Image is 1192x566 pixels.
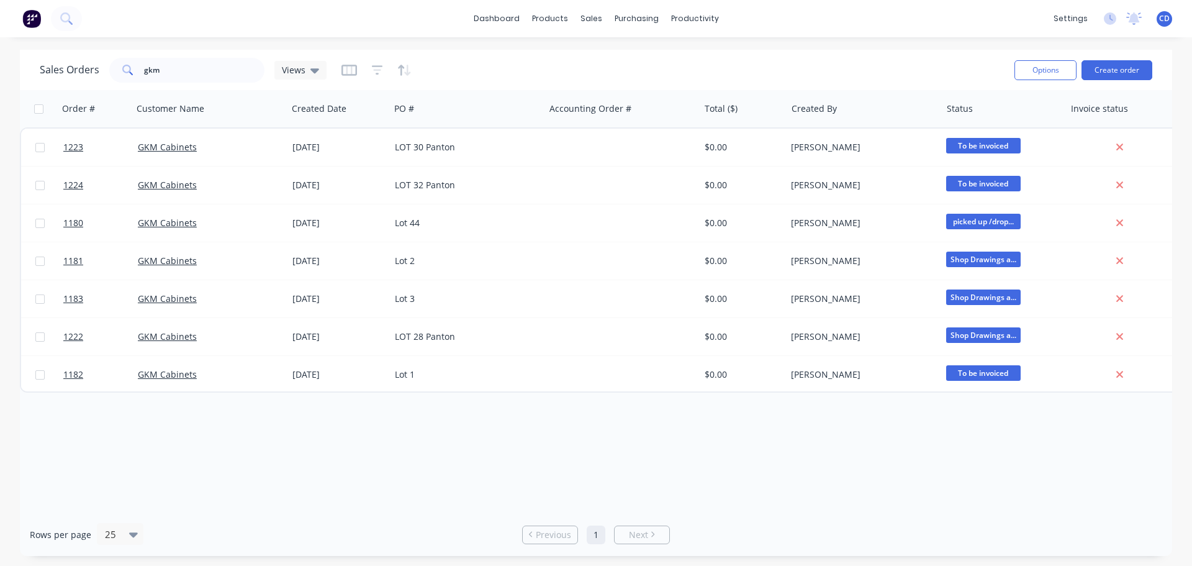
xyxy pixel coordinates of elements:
[292,331,385,343] div: [DATE]
[608,9,665,28] div: purchasing
[292,141,385,153] div: [DATE]
[517,526,675,544] ul: Pagination
[395,179,533,191] div: LOT 32 Panton
[791,255,929,267] div: [PERSON_NAME]
[792,103,837,115] div: Created By
[138,368,197,380] a: GKM Cabinets
[946,365,1021,381] span: To be invoiced
[30,529,91,541] span: Rows per page
[292,179,385,191] div: [DATE]
[791,331,929,343] div: [PERSON_NAME]
[63,204,138,242] a: 1180
[395,293,533,305] div: Lot 3
[574,9,608,28] div: sales
[1081,60,1152,80] button: Create order
[63,368,83,381] span: 1182
[292,368,385,381] div: [DATE]
[292,103,346,115] div: Created Date
[791,179,929,191] div: [PERSON_NAME]
[138,141,197,153] a: GKM Cabinets
[705,103,738,115] div: Total ($)
[63,167,138,204] a: 1224
[946,214,1021,229] span: picked up /drop...
[138,179,197,191] a: GKM Cabinets
[292,293,385,305] div: [DATE]
[138,217,197,229] a: GKM Cabinets
[63,293,83,305] span: 1183
[63,242,138,280] a: 1181
[791,141,929,153] div: [PERSON_NAME]
[705,293,777,305] div: $0.00
[705,179,777,191] div: $0.00
[629,529,648,541] span: Next
[394,103,414,115] div: PO #
[615,529,669,541] a: Next page
[549,103,631,115] div: Accounting Order #
[282,63,305,76] span: Views
[536,529,571,541] span: Previous
[705,255,777,267] div: $0.00
[63,129,138,166] a: 1223
[947,103,973,115] div: Status
[705,368,777,381] div: $0.00
[40,64,99,76] h1: Sales Orders
[292,255,385,267] div: [DATE]
[63,280,138,317] a: 1183
[137,103,204,115] div: Customer Name
[467,9,526,28] a: dashboard
[705,217,777,229] div: $0.00
[1071,103,1128,115] div: Invoice status
[1159,13,1170,24] span: CD
[946,290,1021,305] span: Shop Drawings a...
[526,9,574,28] div: products
[138,255,197,267] a: GKM Cabinets
[1047,9,1094,28] div: settings
[587,526,605,544] a: Page 1 is your current page
[138,331,197,342] a: GKM Cabinets
[63,141,83,153] span: 1223
[523,529,577,541] a: Previous page
[791,217,929,229] div: [PERSON_NAME]
[665,9,725,28] div: productivity
[22,9,41,28] img: Factory
[705,331,777,343] div: $0.00
[791,368,929,381] div: [PERSON_NAME]
[395,331,533,343] div: LOT 28 Panton
[63,356,138,393] a: 1182
[292,217,385,229] div: [DATE]
[63,255,83,267] span: 1181
[144,58,265,83] input: Search...
[395,368,533,381] div: Lot 1
[62,103,95,115] div: Order #
[63,217,83,229] span: 1180
[946,252,1021,267] span: Shop Drawings a...
[63,331,83,343] span: 1222
[946,327,1021,343] span: Shop Drawings a...
[705,141,777,153] div: $0.00
[63,179,83,191] span: 1224
[791,293,929,305] div: [PERSON_NAME]
[63,318,138,355] a: 1222
[946,138,1021,153] span: To be invoiced
[395,141,533,153] div: LOT 30 Panton
[1014,60,1077,80] button: Options
[395,217,533,229] div: Lot 44
[395,255,533,267] div: Lot 2
[138,293,197,304] a: GKM Cabinets
[946,176,1021,191] span: To be invoiced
